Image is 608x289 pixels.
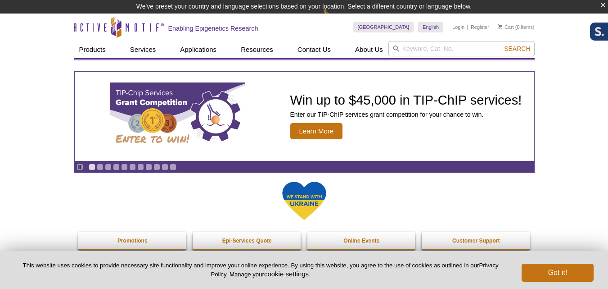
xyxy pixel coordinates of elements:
[129,164,136,170] a: Go to slide 6
[452,238,500,244] strong: Customer Support
[145,164,152,170] a: Go to slide 8
[193,232,302,249] a: Epi-Services Quote
[471,24,489,30] a: Register
[137,164,144,170] a: Go to slide 7
[222,238,272,244] strong: Epi-Services Quote
[522,264,594,282] button: Got it!
[162,164,168,170] a: Go to slide 10
[113,164,120,170] a: Go to slide 4
[290,123,343,139] span: Learn More
[350,41,388,58] a: About Us
[75,72,534,161] a: TIP-ChIP Services Grant Competition Win up to $45,000 in TIP-ChIP services! Enter our TIP-ChIP se...
[307,232,416,249] a: Online Events
[153,164,160,170] a: Go to slide 9
[14,261,507,279] p: This website uses cookies to provide necessary site functionality and improve your online experie...
[78,232,187,249] a: Promotions
[498,24,514,30] a: Cart
[97,164,104,170] a: Go to slide 2
[170,164,176,170] a: Go to slide 11
[75,72,534,161] article: TIP-ChIP Services Grant Competition
[74,41,111,58] a: Products
[418,22,443,32] a: English
[498,24,502,29] img: Your Cart
[117,238,148,244] strong: Promotions
[388,41,535,56] input: Keyword, Cat. No.
[498,22,535,32] li: (0 items)
[323,7,347,28] img: Change Here
[343,238,379,244] strong: Online Events
[125,41,162,58] a: Services
[235,41,279,58] a: Resources
[504,45,530,52] span: Search
[105,164,112,170] a: Go to slide 3
[467,22,468,32] li: |
[290,93,522,107] h2: Win up to $45,000 in TIP-ChIP services!
[175,41,222,58] a: Applications
[211,262,498,277] a: Privacy Policy
[501,45,533,53] button: Search
[89,164,95,170] a: Go to slide 1
[264,270,309,278] button: cookie settings
[422,232,531,249] a: Customer Support
[292,41,336,58] a: Contact Us
[121,164,128,170] a: Go to slide 5
[168,24,258,32] h2: Enabling Epigenetics Research
[77,164,83,170] a: Toggle autoplay
[353,22,414,32] a: [GEOGRAPHIC_DATA]
[290,110,522,119] p: Enter our TIP-ChIP services grant competition for your chance to win.
[110,83,245,150] img: TIP-ChIP Services Grant Competition
[282,181,327,221] img: We Stand With Ukraine
[452,24,464,30] a: Login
